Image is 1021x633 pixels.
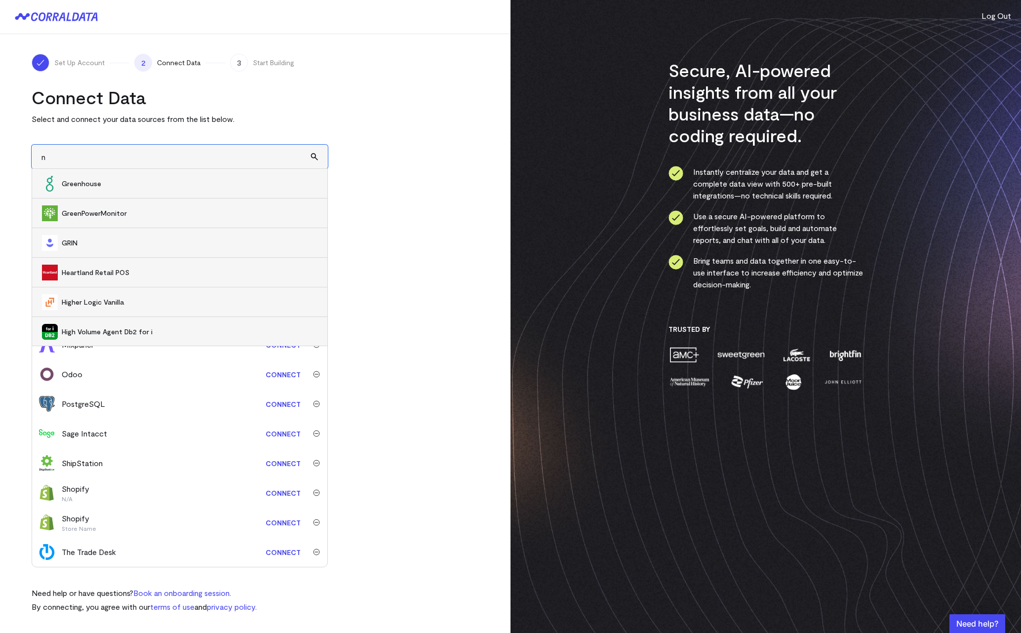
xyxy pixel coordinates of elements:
[157,58,200,68] span: Connect Data
[261,365,306,384] a: Connect
[207,602,257,611] a: privacy policy.
[133,588,231,597] a: Book an onboarding session.
[313,460,320,467] img: trash-40e54a27.svg
[62,268,317,277] span: Heartland Retail POS
[668,210,864,246] li: Use a secure AI-powered platform to effortlessly set goals, build and automate reports, and chat ...
[827,346,863,363] img: brightfin-a251e171.png
[62,368,82,380] div: Odoo
[668,210,683,225] img: ico-check-circle-4b19435c.svg
[62,297,317,307] span: Higher Logic Vanilla
[730,373,764,391] img: pfizer-e137f5fc.png
[39,485,55,501] img: shopify-673fa4e3.svg
[134,54,152,72] span: 2
[784,373,803,391] img: moon-juice-c312e729.png
[261,484,306,502] a: Connect
[313,430,320,437] img: trash-40e54a27.svg
[32,601,257,613] p: By connecting, you agree with our and
[42,235,58,251] img: GRIN
[62,546,116,558] div: The Trade Desk
[261,454,306,473] a: Connect
[668,346,700,363] img: amc-0b11a8f1.png
[62,483,89,503] div: Shopify
[313,371,320,378] img: trash-40e54a27.svg
[32,587,257,599] p: Need help or have questions?
[32,145,328,169] input: Search and add other data sources
[716,346,766,363] img: sweetgreen-1d1fb32c.png
[42,205,58,221] img: GreenPowerMonitor
[261,543,306,561] a: Connect
[42,324,58,340] img: High Volume Agent Db2 for i
[668,255,864,290] li: Bring teams and data together in one easy-to-use interface to increase efficiency and optimize de...
[668,373,711,391] img: amnh-5afada46.png
[62,513,96,532] div: Shopify
[230,54,248,72] span: 3
[42,265,58,280] img: Heartland Retail POS
[313,400,320,407] img: trash-40e54a27.svg
[668,166,683,181] img: ico-check-circle-4b19435c.svg
[62,524,96,532] p: Store Name
[39,426,55,441] img: sage_intacct-9210f79a.svg
[313,489,320,496] img: trash-40e54a27.svg
[823,373,863,391] img: john-elliott-25751c40.png
[261,425,306,443] a: Connect
[62,179,317,189] span: Greenhouse
[62,457,103,469] div: ShipStation
[42,176,58,192] img: Greenhouse
[668,325,864,334] h3: Trusted By
[62,495,89,503] p: N/A
[62,398,105,410] div: PostgreSQL
[253,58,294,68] span: Start Building
[39,366,55,382] img: odoo-0549de51.svg
[150,602,195,611] a: terms of use
[668,255,683,270] img: ico-check-circle-4b19435c.svg
[39,455,55,471] img: shipstation-0b490974.svg
[32,86,328,108] h2: Connect Data
[62,208,317,218] span: GreenPowerMonitor
[62,238,317,248] span: GRIN
[39,544,55,560] img: the_trade_desk-18782426.svg
[668,59,864,146] h3: Secure, AI-powered insights from all your business data—no coding required.
[39,396,55,412] img: postgres-5a1a2aed.svg
[261,514,306,532] a: Connect
[668,166,864,201] li: Instantly centralize your data and get a complete data view with 500+ pre-built integrations—no t...
[36,58,45,68] img: ico-check-white-5ff98cb1.svg
[54,58,105,68] span: Set Up Account
[39,514,55,530] img: shopify-673fa4e3.svg
[32,113,328,125] p: Select and connect your data sources from the list below.
[313,549,320,555] img: trash-40e54a27.svg
[313,519,320,526] img: trash-40e54a27.svg
[42,294,58,310] img: Higher Logic Vanilla
[982,10,1011,22] button: Log Out
[62,327,317,337] span: High Volume Agent Db2 for i
[62,428,107,439] div: Sage Intacct
[261,395,306,413] a: Connect
[782,346,811,363] img: lacoste-7a6b0538.png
